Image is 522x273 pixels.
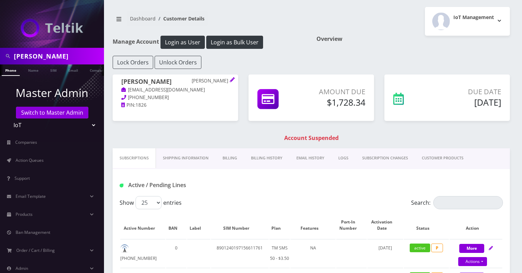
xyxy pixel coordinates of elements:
a: Shipping Information [156,148,216,168]
td: 8901240197156611761 [211,239,269,267]
td: [PHONE_NUMBER] [120,239,165,267]
h5: $1,728.34 [306,97,365,107]
button: Unlock Orders [155,56,201,69]
a: Phone [2,64,20,76]
a: Login as Bulk User [206,38,263,45]
th: Action: activate to sort column ascending [450,212,502,238]
label: Search: [411,196,503,209]
a: SIM [47,64,60,75]
h1: Manage Account [113,36,306,49]
a: SUBSCRIPTION CHANGES [355,148,415,168]
h1: Active / Pending Lines [120,182,241,188]
span: Action Queues [16,157,44,163]
a: EMAIL HISTORY [289,148,331,168]
nav: breadcrumb [113,11,306,31]
h2: IoT Management [453,15,494,20]
a: Login as User [159,38,206,45]
a: Dashboard [130,15,156,22]
input: Search in Company [14,50,102,63]
label: Show entries [120,196,182,209]
td: 0 [166,239,186,267]
span: Support [15,175,30,181]
a: Billing [216,148,244,168]
th: Features: activate to sort column ascending [290,212,336,238]
td: NA [290,239,336,267]
a: PIN: [121,102,136,109]
a: Switch to Master Admin [16,107,88,118]
img: IoT [21,19,83,37]
td: TM SMS 50 - $3.50 [269,239,290,267]
li: Customer Details [156,15,205,22]
h1: [PERSON_NAME] [121,78,229,86]
a: Company [86,64,110,75]
th: BAN: activate to sort column ascending [166,212,186,238]
span: [PHONE_NUMBER] [128,94,169,100]
th: Port-In Number: activate to sort column ascending [336,212,367,238]
input: Search: [433,196,503,209]
th: Status: activate to sort column ascending [404,212,449,238]
button: IoT Management [425,7,510,36]
span: Products [16,211,33,217]
a: Subscriptions [113,148,156,168]
img: default.png [120,244,129,253]
span: Admin [16,265,28,271]
a: Actions [458,257,487,266]
h1: Overview [316,36,510,42]
a: Email [65,64,81,75]
a: [EMAIL_ADDRESS][DOMAIN_NAME] [121,87,205,94]
th: SIM Number: activate to sort column ascending [211,212,269,238]
p: Amount Due [306,87,365,97]
button: Lock Orders [113,56,153,69]
select: Showentries [136,196,162,209]
button: Login as Bulk User [206,36,263,49]
p: Due Date [433,87,501,97]
th: Label: activate to sort column ascending [187,212,210,238]
span: Order / Cart / Billing [16,247,55,253]
img: Active / Pending Lines [120,184,123,187]
a: CUSTOMER PRODUCTS [415,148,470,168]
th: Activation Date: activate to sort column ascending [367,212,403,238]
h1: Account Suspended [114,135,508,141]
a: LOGS [331,148,355,168]
p: [PERSON_NAME] [192,78,229,84]
button: Login as User [160,36,205,49]
th: Active Number: activate to sort column ascending [120,212,165,238]
span: [DATE] [379,245,392,251]
span: Companies [15,139,37,145]
span: Ban Management [16,229,50,235]
th: Plan: activate to sort column ascending [269,212,290,238]
h5: [DATE] [433,97,501,107]
span: Email Template [16,193,46,199]
span: active [410,244,430,252]
span: 1826 [136,102,147,108]
span: P [431,244,443,252]
a: Billing History [244,148,289,168]
a: Name [25,64,42,75]
button: More [459,244,484,253]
